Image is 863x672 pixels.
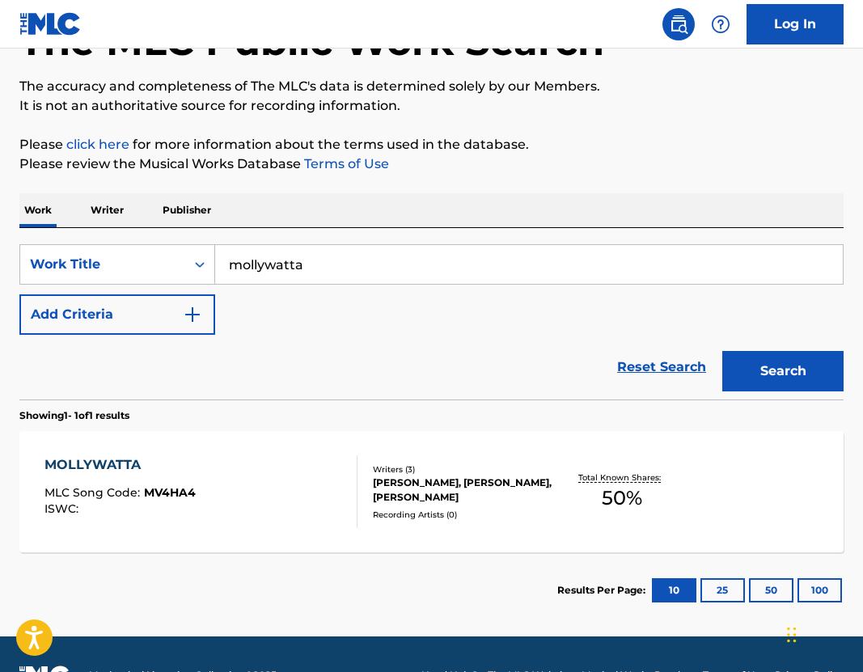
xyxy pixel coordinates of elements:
button: 100 [797,578,842,602]
p: The accuracy and completeness of The MLC's data is determined solely by our Members. [19,77,844,96]
p: Publisher [158,193,216,227]
div: Writers ( 3 ) [373,463,553,475]
p: Writer [86,193,129,227]
a: click here [66,137,129,152]
button: 50 [749,578,793,602]
a: Public Search [662,8,695,40]
p: Please for more information about the terms used in the database. [19,135,844,154]
span: MV4HA4 [144,485,196,500]
div: Work Title [30,255,176,274]
p: It is not an authoritative source for recording information. [19,96,844,116]
p: Results Per Page: [557,583,649,598]
img: search [669,15,688,34]
div: Recording Artists ( 0 ) [373,509,553,521]
iframe: Chat Widget [782,594,863,672]
a: Terms of Use [301,156,389,171]
p: Showing 1 - 1 of 1 results [19,408,129,423]
img: 9d2ae6d4665cec9f34b9.svg [183,305,202,324]
img: MLC Logo [19,12,82,36]
img: help [711,15,730,34]
span: 50 % [602,484,642,513]
div: [PERSON_NAME], [PERSON_NAME], [PERSON_NAME] [373,475,553,505]
button: 10 [652,578,696,602]
div: MOLLYWATTA [44,455,196,475]
p: Work [19,193,57,227]
p: Total Known Shares: [578,471,665,484]
form: Search Form [19,244,844,399]
button: 25 [700,578,745,602]
button: Search [722,351,844,391]
a: MOLLYWATTAMLC Song Code:MV4HA4ISWC:Writers (3)[PERSON_NAME], [PERSON_NAME], [PERSON_NAME]Recordin... [19,431,844,552]
div: Help [704,8,737,40]
div: Drag [787,611,797,659]
p: Please review the Musical Works Database [19,154,844,174]
a: Reset Search [609,349,714,385]
span: ISWC : [44,501,82,516]
button: Add Criteria [19,294,215,335]
span: MLC Song Code : [44,485,144,500]
a: Log In [747,4,844,44]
